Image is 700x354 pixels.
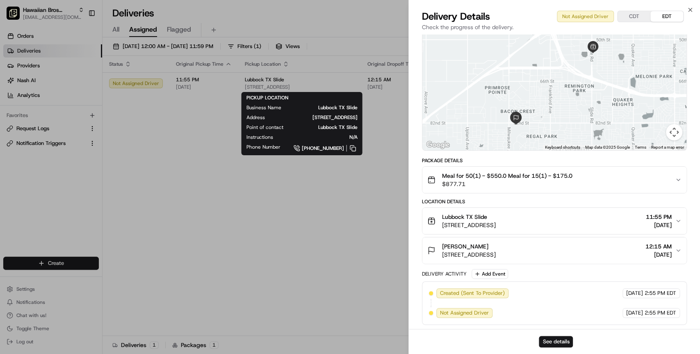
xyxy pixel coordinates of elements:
span: Lubbock TX Slide [296,124,357,131]
img: Google [424,140,451,150]
button: Map camera controls [666,124,682,140]
div: Package Details [422,157,687,164]
span: [DATE] [626,290,643,297]
div: Delivery Activity [422,271,467,277]
span: [STREET_ADDRESS] [442,251,496,259]
span: [STREET_ADDRESS] [442,221,496,229]
img: 1736555255976-a54dd68f-1ca7-489b-9aae-adbdc363a1c4 [8,78,23,93]
span: [STREET_ADDRESS] [278,114,357,121]
span: Point of contact [246,124,283,131]
span: Phone Number [246,144,280,150]
span: [PHONE_NUMBER] [301,145,344,152]
button: Meal for 50(1) - $550.0 Meal for 15(1) - $175.0$877.71 [422,167,686,193]
span: Lubbock TX Slide [294,104,357,111]
span: 11:55 PM [646,213,672,221]
img: 1736555255976-a54dd68f-1ca7-489b-9aae-adbdc363a1c4 [16,150,23,156]
span: Not Assigned Driver [440,309,489,317]
span: API Documentation [78,184,132,192]
button: Add Event [472,269,508,279]
img: Nash [8,8,25,25]
button: Start new chat [139,81,149,91]
button: CDT [618,11,650,22]
input: Clear [21,53,135,62]
span: 12:15 AM [645,242,672,251]
span: [DATE] [73,149,89,156]
button: EDT [650,11,683,22]
span: [PERSON_NAME] [25,127,66,134]
img: 8016278978528_b943e370aa5ada12b00a_72.png [17,78,32,93]
span: [DATE] [626,309,643,317]
button: Lubbock TX Slide[STREET_ADDRESS]11:55 PM[DATE] [422,208,686,234]
div: 📗 [8,184,15,191]
span: Pylon [82,204,99,210]
button: [PERSON_NAME][STREET_ADDRESS]12:15 AM[DATE] [422,237,686,264]
a: 📗Knowledge Base [5,180,66,195]
button: Keyboard shortcuts [545,145,580,150]
span: 2:55 PM EDT [645,290,676,297]
a: Powered byPylon [58,203,99,210]
span: Map data ©2025 Google [585,145,630,149]
button: See all [127,105,149,115]
div: Start new chat [37,78,135,87]
img: 1736555255976-a54dd68f-1ca7-489b-9aae-adbdc363a1c4 [16,128,23,134]
span: PICKUP LOCATION [246,94,288,101]
span: Business Name [246,104,281,111]
a: [PHONE_NUMBER] [293,144,357,153]
a: Open this area in Google Maps (opens a new window) [424,140,451,150]
span: $877.71 [442,180,572,188]
div: 💻 [69,184,76,191]
img: Masood Aslam [8,142,21,155]
span: • [68,127,71,134]
p: Check the progress of the delivery. [422,23,687,31]
span: Meal for 50(1) - $550.0 Meal for 15(1) - $175.0 [442,172,572,180]
div: We're available if you need us! [37,87,113,93]
span: Created (Sent To Provider) [440,290,505,297]
span: Instructions [246,134,273,140]
span: • [68,149,71,156]
span: [DATE] [645,251,672,259]
span: [PERSON_NAME] [25,149,66,156]
span: 2:55 PM EDT [645,309,676,317]
span: Lubbock TX Slide [442,213,487,221]
button: See details [539,336,573,347]
span: [DATE] [646,221,672,229]
span: Delivery Details [422,10,490,23]
div: Location Details [422,198,687,205]
div: Past conversations [8,107,52,113]
span: N/A [286,134,357,140]
img: Brittany Newman [8,120,21,133]
span: Address [246,114,264,121]
span: Knowledge Base [16,184,63,192]
span: [PERSON_NAME] [442,242,488,251]
p: Welcome 👋 [8,33,149,46]
span: [DATE] [73,127,89,134]
a: Terms [635,145,646,149]
a: 💻API Documentation [66,180,135,195]
a: Report a map error [651,145,684,149]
